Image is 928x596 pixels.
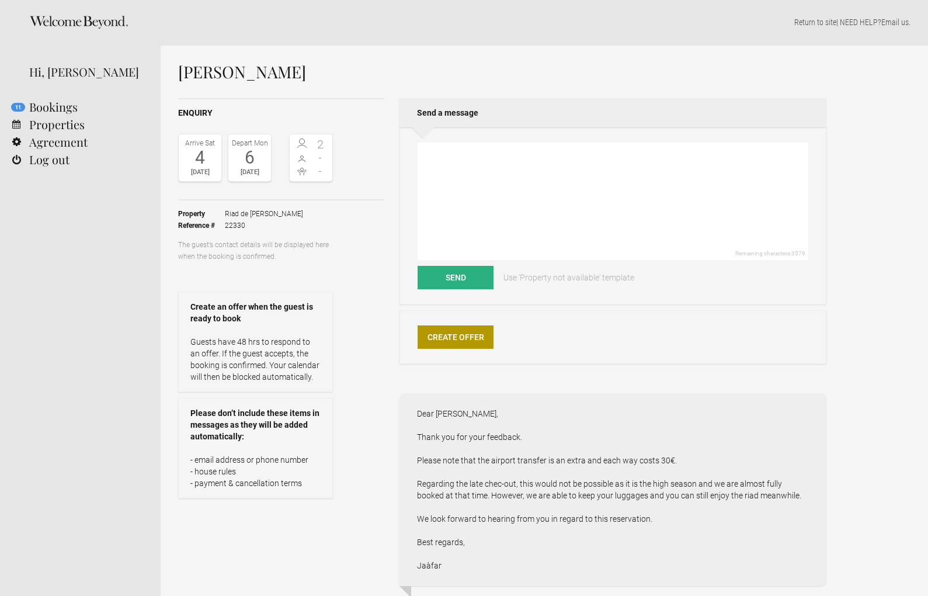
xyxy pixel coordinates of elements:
div: Depart Mon [231,137,268,149]
h2: Enquiry [178,107,384,119]
strong: Reference # [178,220,225,231]
span: - [311,152,330,164]
div: Hi, [PERSON_NAME] [29,63,143,81]
strong: Property [178,208,225,220]
h2: Send a message [399,98,826,127]
strong: Create an offer when the guest is ready to book [190,301,321,324]
a: Return to site [794,18,836,27]
div: [DATE] [182,167,218,178]
a: Create Offer [418,325,493,349]
button: Send [418,266,493,289]
span: Riad de [PERSON_NAME] [225,208,303,220]
a: Email us [881,18,909,27]
div: [DATE] [231,167,268,178]
a: Use 'Property not available' template [495,266,642,289]
div: 4 [182,149,218,167]
span: - [311,165,330,177]
p: Guests have 48 hrs to respond to an offer. If the guest accepts, the booking is confirmed. Your c... [190,336,321,383]
p: - email address or phone number - house rules - payment & cancellation terms [190,454,321,489]
strong: Please don’t include these items in messages as they will be added automatically: [190,407,321,442]
flynt-notification-badge: 11 [11,103,25,112]
span: 22330 [225,220,303,231]
div: 6 [231,149,268,167]
span: 2 [311,138,330,150]
div: Arrive Sat [182,137,218,149]
div: Dear [PERSON_NAME], Thank you for your feedback. Please note that the airport transfer is an extr... [399,393,826,586]
p: | NEED HELP? . [178,16,910,28]
p: The guest’s contact details will be displayed here when the booking is confirmed. [178,239,333,262]
h1: [PERSON_NAME] [178,63,826,81]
